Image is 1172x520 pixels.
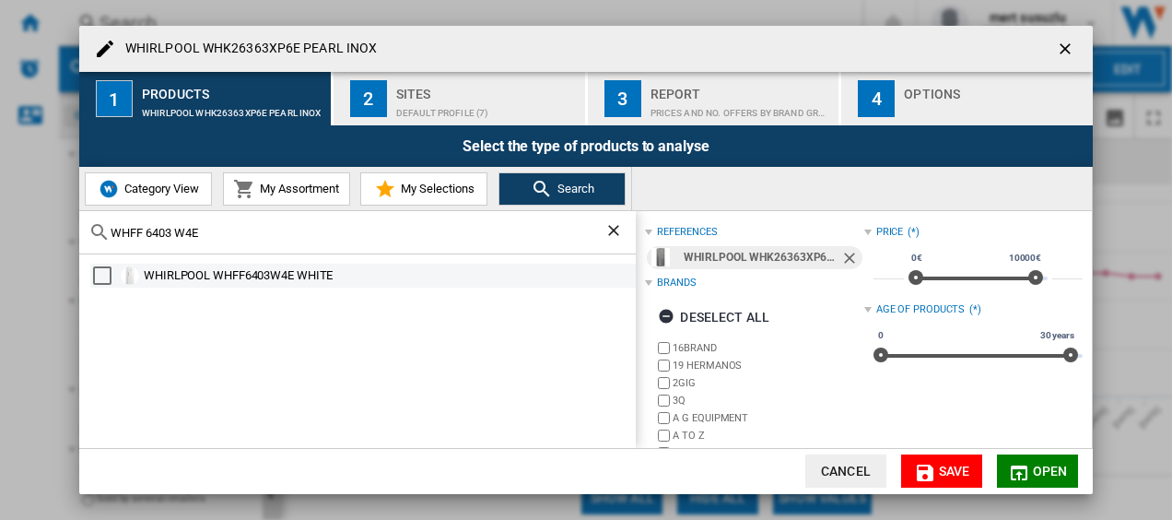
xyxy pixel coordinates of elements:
[498,172,626,206] button: Search
[650,79,832,99] div: Report
[350,80,387,117] div: 2
[79,125,1093,167] div: Select the type of products to analyse
[121,266,139,285] img: 372652025-14890220.jpg
[360,172,487,206] button: My Selections
[396,99,578,118] div: Default profile (7)
[876,302,966,317] div: Age of products
[658,301,769,334] div: Deselect all
[876,225,904,240] div: Price
[673,411,863,425] label: A G EQUIPMENT
[98,178,120,200] img: wiser-icon-blue.png
[673,429,863,443] label: A TO Z
[673,341,863,355] label: 16BRAND
[658,377,670,389] input: brand.name
[658,412,670,424] input: brand.name
[840,249,862,271] ng-md-icon: Remove
[997,455,1078,488] button: Open
[96,80,133,117] div: 1
[657,276,696,290] div: Brands
[673,394,863,408] label: 3Q
[142,99,323,118] div: WHIRLPOOL WHK26363XP6E PEARL INOX
[658,342,670,354] input: brand.name
[223,172,350,206] button: My Assortment
[805,455,886,488] button: Cancel
[116,40,377,58] h4: WHIRLPOOL WHK26363XP6E PEARL INOX
[658,360,670,372] input: brand.name
[908,251,925,266] span: 0€
[588,72,841,125] button: 3 Report Prices and No. offers by brand graph
[255,182,339,195] span: My Assortment
[85,172,212,206] button: Category View
[658,395,670,407] input: brand.name
[904,79,1085,99] div: Options
[604,221,627,243] ng-md-icon: Clear search
[841,72,1093,125] button: 4 Options
[1006,251,1044,266] span: 10000€
[1037,328,1077,343] span: 30 years
[650,99,832,118] div: Prices and No. offers by brand graph
[1049,30,1085,67] button: getI18NText('BUTTONS.CLOSE_DIALOG')
[396,182,475,195] span: My Selections
[658,430,670,442] input: brand.name
[657,225,717,240] div: references
[144,266,633,285] div: WHIRLPOOL WHFF6403W4E WHITE
[901,455,982,488] button: Save
[939,464,970,479] span: Save
[93,266,121,285] md-checkbox: Select
[111,226,604,240] input: Search Reference
[673,446,863,460] label: AAOBOSI
[684,246,839,269] div: WHIRLPOOL WHK26363XP6E PEARL INOX
[334,72,587,125] button: 2 Sites Default profile (7)
[652,301,775,334] button: Deselect all
[1033,464,1068,479] span: Open
[673,359,863,372] label: 19 HERMANOS
[858,80,895,117] div: 4
[142,79,323,99] div: Products
[553,182,594,195] span: Search
[875,328,886,343] span: 0
[396,79,578,99] div: Sites
[120,182,199,195] span: Category View
[673,376,863,390] label: 2GIG
[1056,40,1078,62] ng-md-icon: getI18NText('BUTTONS.CLOSE_DIALOG')
[604,80,641,117] div: 3
[651,248,670,266] img: ImageHttpHandler.ashx_operationcode_1%2526productcode_2240023732%2526imageorder_0%2526thumbnailsi...
[79,72,333,125] button: 1 Products WHIRLPOOL WHK26363XP6E PEARL INOX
